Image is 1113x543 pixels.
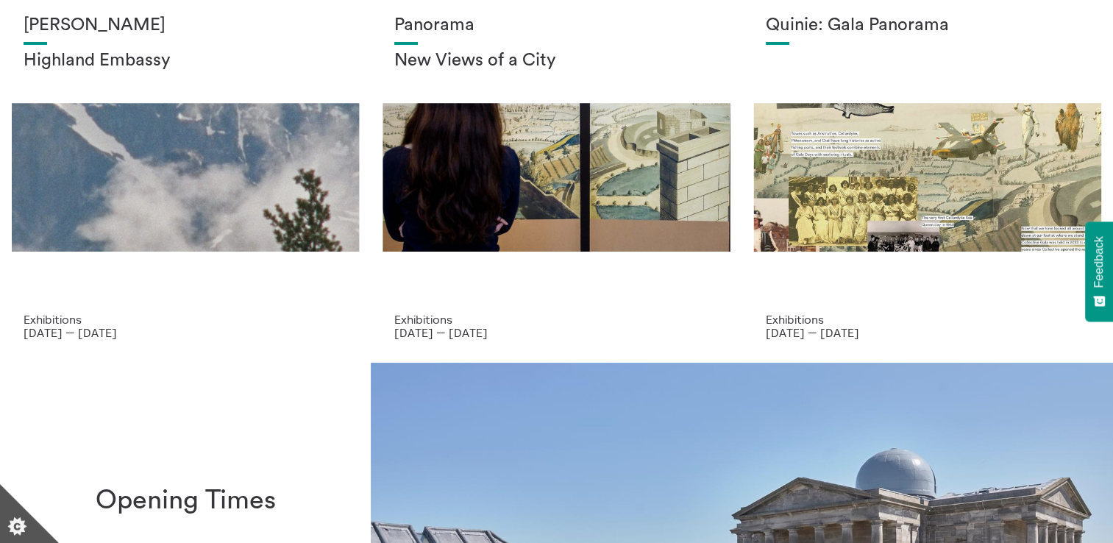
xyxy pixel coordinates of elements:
h1: Quinie: Gala Panorama [766,15,1089,36]
h1: Opening Times [96,486,276,516]
p: [DATE] — [DATE] [394,326,718,339]
button: Feedback - Show survey [1085,221,1113,322]
span: Feedback [1092,236,1106,288]
h2: Highland Embassy [24,51,347,71]
h2: New Views of a City [394,51,718,71]
h1: [PERSON_NAME] [24,15,347,36]
h1: Panorama [394,15,718,36]
p: Exhibitions [766,313,1089,326]
p: Exhibitions [24,313,347,326]
p: [DATE] — [DATE] [24,326,347,339]
p: Exhibitions [394,313,718,326]
p: [DATE] — [DATE] [766,326,1089,339]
